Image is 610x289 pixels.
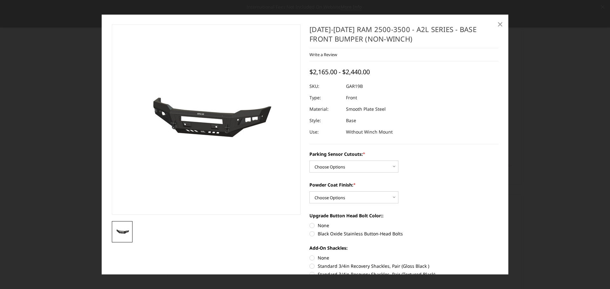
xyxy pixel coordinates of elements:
img: 2019-2024 Ram 2500-3500 - A2L Series - Base Front Bumper (Non-Winch) [114,228,131,236]
label: Standard 3/4in Recovery Shackles, Pair (Textured Black) [309,271,498,278]
label: Parking Sensor Cutouts: [309,151,498,157]
iframe: Chat Widget [578,259,610,289]
dt: Material: [309,103,341,115]
a: Close [495,19,505,29]
label: Black Oxide Stainless Button-Head Bolts [309,230,498,237]
label: Upgrade Button Head Bolt Color:: [309,212,498,219]
span: $2,165.00 - $2,440.00 [309,68,370,76]
dt: Type: [309,92,341,103]
dt: Use: [309,126,341,138]
label: None [309,254,498,261]
a: 2019-2024 Ram 2500-3500 - A2L Series - Base Front Bumper (Non-Winch) [112,24,301,215]
span: × [497,17,503,31]
dt: Style: [309,115,341,126]
h1: [DATE]-[DATE] Ram 2500-3500 - A2L Series - Base Front Bumper (Non-Winch) [309,24,498,48]
dd: GAR19B [346,81,363,92]
dt: SKU: [309,81,341,92]
dd: Smooth Plate Steel [346,103,386,115]
dd: Base [346,115,356,126]
label: None [309,222,498,229]
label: Standard 3/4in Recovery Shackles, Pair (Gloss Black ) [309,263,498,269]
dd: Without Winch Mount [346,126,393,138]
label: Powder Coat Finish: [309,181,498,188]
a: Write a Review [309,52,337,57]
dd: Front [346,92,357,103]
label: Add-On Shackles: [309,245,498,251]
